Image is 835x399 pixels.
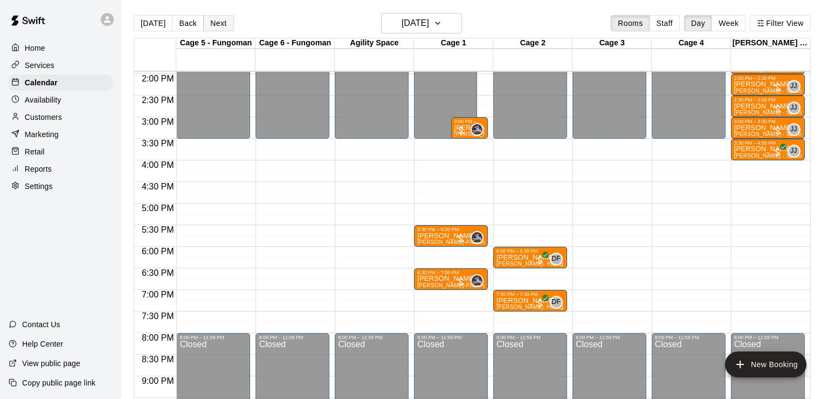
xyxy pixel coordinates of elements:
[338,335,405,340] div: 8:00 PM – 11:59 PM
[139,268,177,278] span: 6:30 PM
[417,335,485,340] div: 8:00 PM – 11:59 PM
[790,103,797,113] span: JJ
[139,225,177,234] span: 5:30 PM
[576,335,643,340] div: 8:00 PM – 11:59 PM
[554,296,563,309] span: David Flores
[792,123,801,136] span: Josh Jones
[172,15,204,31] button: Back
[176,38,256,49] div: Cage 5 - Fungoman
[414,268,488,290] div: 6:30 PM – 7:00 PM: Brody Kincanon
[725,351,806,377] button: add
[180,335,247,340] div: 8:00 PM – 11:59 PM
[25,112,62,123] p: Customers
[22,339,63,349] p: Help Center
[475,123,484,136] span: Jake Buchanan
[712,15,746,31] button: Week
[402,16,429,31] h6: [DATE]
[9,126,113,143] div: Marketing
[139,74,177,83] span: 2:00 PM
[417,227,485,232] div: 5:30 PM – 6:00 PM
[734,119,802,124] div: 3:00 PM – 3:30 PM
[496,261,586,267] span: [PERSON_NAME]- Hitting (30 Min)
[788,102,801,114] div: Josh Jones
[259,335,326,340] div: 8:00 PM – 11:59 PM
[650,15,680,31] button: Staff
[139,117,177,126] span: 3:00 PM
[9,109,113,125] div: Customers
[572,38,652,49] div: Cage 3
[9,75,113,91] a: Calendar
[731,139,805,160] div: 3:30 PM – 4:00 PM: Josh Jones - Sports Performance Training (30 min)
[139,96,177,105] span: 2:30 PM
[139,160,177,170] span: 4:00 PM
[22,377,95,388] p: Copy public page link
[381,13,462,33] button: [DATE]
[9,161,113,177] div: Reports
[256,38,335,49] div: Cage 6 - Fungoman
[471,274,484,287] div: Jake Buchanan
[134,15,172,31] button: [DATE]
[792,102,801,114] span: Josh Jones
[750,15,810,31] button: Filter View
[25,77,58,88] p: Calendar
[493,247,567,268] div: 6:00 PM – 6:30 PM: Hunter Ellis
[25,43,45,53] p: Home
[655,335,722,340] div: 8:00 PM – 11:59 PM
[788,80,801,93] div: Josh Jones
[535,255,546,266] span: All customers have paid
[652,38,731,49] div: Cage 4
[475,274,484,287] span: Jake Buchanan
[472,275,482,286] img: Jake Buchanan
[414,225,488,247] div: 5:30 PM – 6:00 PM: felix osman
[772,147,783,158] span: All customers have paid
[25,164,52,174] p: Reports
[9,92,113,108] a: Availability
[9,57,113,73] a: Services
[25,129,59,140] p: Marketing
[550,253,563,266] div: David Flores
[451,117,488,139] div: 3:00 PM – 3:30 PM: Nolan Horvath
[417,239,509,245] span: [PERSON_NAME]-Pitching (30 min)
[22,319,60,330] p: Contact Us
[203,15,233,31] button: Next
[790,124,797,135] span: JJ
[472,232,482,243] img: Jake Buchanan
[9,144,113,160] a: Retail
[734,140,802,146] div: 3:30 PM – 4:00 PM
[731,96,805,117] div: 2:30 PM – 3:00 PM: Josh Jones - Sports Performance Training (30 min)
[554,253,563,266] span: David Flores
[9,178,113,194] a: Settings
[472,124,482,135] img: Jake Buchanan
[139,376,177,386] span: 9:00 PM
[25,181,53,192] p: Settings
[475,231,484,244] span: Jake Buchanan
[139,204,177,213] span: 5:00 PM
[9,40,113,56] a: Home
[496,304,586,310] span: [PERSON_NAME]- Hitting (30 Min)
[454,119,485,124] div: 3:00 PM – 3:30 PM
[496,292,564,297] div: 7:00 PM – 7:30 PM
[25,60,54,71] p: Services
[417,282,509,288] span: [PERSON_NAME]-Pitching (30 min)
[788,123,801,136] div: Josh Jones
[139,355,177,364] span: 8:30 PM
[454,131,547,137] span: [PERSON_NAME]-Pitching (30 min)
[790,81,797,92] span: JJ
[22,358,80,369] p: View public page
[25,146,45,157] p: Retail
[414,38,493,49] div: Cage 1
[335,38,414,49] div: Agility Space
[731,74,805,96] div: 2:00 PM – 2:30 PM: Ryan Williams
[139,247,177,256] span: 6:00 PM
[139,290,177,299] span: 7:00 PM
[496,248,564,254] div: 6:00 PM – 6:30 PM
[734,97,802,103] div: 2:30 PM – 3:00 PM
[552,254,561,265] span: DF
[684,15,712,31] button: Day
[792,80,801,93] span: Josh Jones
[139,139,177,148] span: 3:30 PM
[731,117,805,139] div: 3:00 PM – 3:30 PM: Josh Jones - Sports Performance Training (30 min)
[788,145,801,158] div: Josh Jones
